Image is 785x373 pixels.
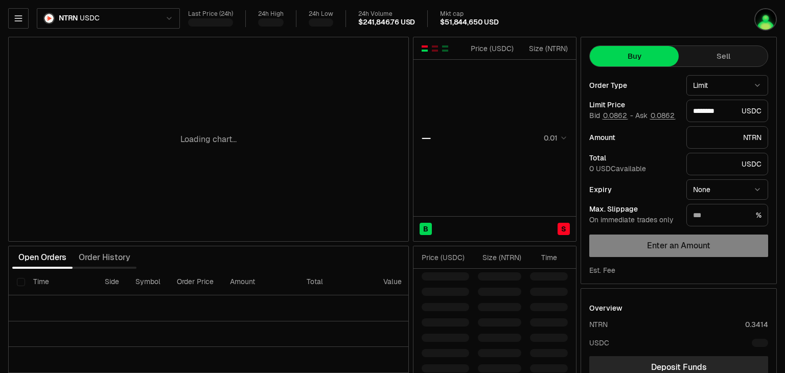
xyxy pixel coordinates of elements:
div: Est. Fee [589,265,615,275]
span: USDC [80,14,99,23]
div: 24h Low [309,10,333,18]
div: Last Price (24h) [188,10,233,18]
button: Show Buy and Sell Orders [421,44,429,53]
div: 24h High [258,10,284,18]
div: NTRN [686,126,768,149]
div: Mkt cap [440,10,498,18]
div: On immediate trades only [589,216,678,225]
th: Time [25,269,97,295]
div: USDC [686,153,768,175]
th: Total [298,269,375,295]
th: Value [375,269,410,295]
div: $241,846.76 USD [358,18,415,27]
button: Sell [679,46,768,66]
button: Show Buy Orders Only [441,44,449,53]
div: Amount [589,134,678,141]
div: Size ( NTRN ) [522,43,568,54]
button: None [686,179,768,200]
div: Max. Slippage [589,205,678,213]
button: 0.0862 [602,111,628,120]
div: % [686,204,768,226]
span: S [561,224,566,234]
div: 0.3414 [745,319,768,330]
div: Price ( USDC ) [422,252,469,263]
th: Order Price [169,269,222,295]
div: Expiry [589,186,678,193]
div: Total [589,154,678,161]
div: — [422,131,431,145]
button: Show Sell Orders Only [431,44,439,53]
button: Limit [686,75,768,96]
button: Buy [590,46,679,66]
button: Select all [17,278,25,286]
div: $51,844,650 USD [440,18,498,27]
button: 0.01 [541,132,568,144]
span: Ask [635,111,676,121]
div: Price ( USDC ) [468,43,514,54]
div: Time [530,252,557,263]
button: 0.0862 [650,111,676,120]
button: Order History [73,247,136,268]
div: Order Type [589,82,678,89]
div: Overview [589,303,622,313]
div: Limit Price [589,101,678,108]
th: Side [97,269,127,295]
span: 0 USDC available [589,164,646,173]
img: AbSuLaTeZERO [755,9,776,30]
button: Open Orders [12,247,73,268]
th: Amount [222,269,298,295]
img: NTRN Logo [44,14,54,23]
div: 24h Volume [358,10,415,18]
div: USDC [589,338,609,348]
p: Loading chart... [180,133,237,146]
span: B [423,224,428,234]
span: Bid - [589,111,633,121]
span: NTRN [59,14,78,23]
div: NTRN [589,319,608,330]
div: Size ( NTRN ) [478,252,521,263]
th: Symbol [127,269,169,295]
div: USDC [686,100,768,122]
